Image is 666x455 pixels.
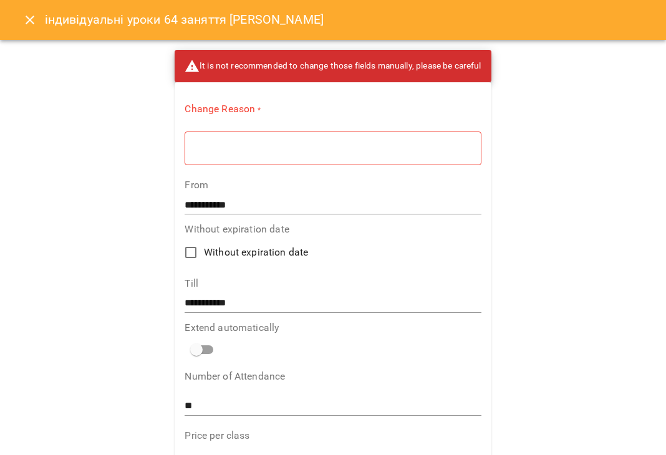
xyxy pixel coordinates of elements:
[185,323,481,333] label: Extend automatically
[185,371,481,381] label: Number of Attendance
[185,431,481,441] label: Price per class
[185,180,481,190] label: From
[185,102,481,117] label: Change Reason
[185,59,481,74] span: It is not recommended to change those fields manually, please be careful
[185,224,481,234] label: Without expiration date
[204,245,308,260] span: Without expiration date
[45,10,324,29] h6: індивідуальні уроки 64 заняття [PERSON_NAME]
[185,279,481,289] label: Till
[15,5,45,35] button: Close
